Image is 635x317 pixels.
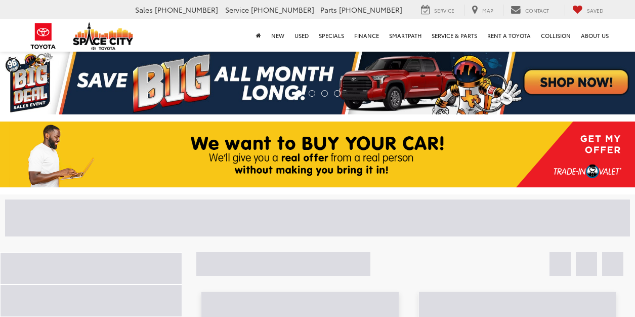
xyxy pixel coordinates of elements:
a: New [266,19,289,52]
img: Toyota [24,20,62,53]
span: Contact [525,7,549,14]
span: Map [482,7,493,14]
a: Home [251,19,266,52]
a: About Us [576,19,614,52]
a: Service [413,5,462,16]
span: Parts [320,5,337,15]
a: Service & Parts [427,19,482,52]
span: Service [434,7,454,14]
span: Service [225,5,249,15]
a: Specials [314,19,349,52]
span: [PHONE_NUMBER] [251,5,314,15]
span: Saved [587,7,604,14]
a: Rent a Toyota [482,19,536,52]
span: Sales [135,5,153,15]
a: Finance [349,19,384,52]
img: Space City Toyota [73,22,134,50]
a: Contact [503,5,557,16]
span: [PHONE_NUMBER] [339,5,402,15]
a: Map [464,5,501,16]
span: [PHONE_NUMBER] [155,5,218,15]
a: SmartPath [384,19,427,52]
a: My Saved Vehicles [565,5,611,16]
a: Used [289,19,314,52]
a: Collision [536,19,576,52]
